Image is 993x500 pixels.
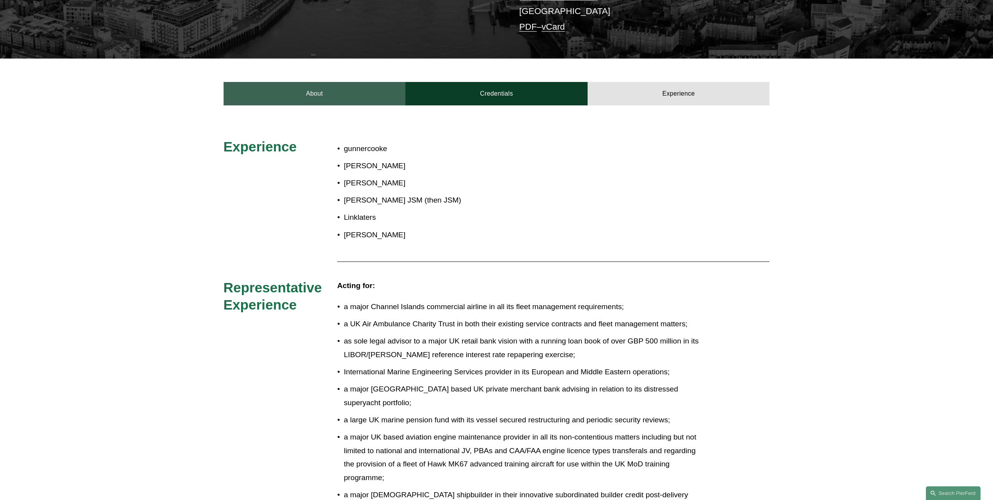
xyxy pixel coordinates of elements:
[926,486,981,500] a: Search this site
[344,300,701,314] p: a major Channel Islands commercial airline in all its fleet management requirements;
[344,413,701,427] p: a large UK marine pension fund with its vessel secured restructuring and periodic security reviews;
[344,431,701,484] p: a major UK based aviation engine maintenance provider in all its non-contentious matters includin...
[344,383,701,409] p: a major [GEOGRAPHIC_DATA] based UK private merchant bank advising in relation to its distressed s...
[519,22,537,32] a: PDF
[344,335,701,361] p: as sole legal advisor to a major UK retail bank vision with a running loan book of over GBP 500 m...
[344,159,701,173] p: [PERSON_NAME]
[337,281,375,290] strong: Acting for:
[588,82,770,105] a: Experience
[405,82,588,105] a: Credentials
[224,280,326,312] span: Representative Experience
[224,139,297,154] span: Experience
[344,211,701,224] p: Linklaters
[344,142,701,156] p: gunnercooke
[542,22,565,32] a: vCard
[344,228,701,242] p: [PERSON_NAME]
[344,365,701,379] p: International Marine Engineering Services provider in its European and Middle Eastern operations;
[224,82,406,105] a: About
[344,317,701,331] p: a UK Air Ambulance Charity Trust in both their existing service contracts and fleet management ma...
[344,194,701,207] p: [PERSON_NAME] JSM (then JSM)
[344,176,701,190] p: [PERSON_NAME]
